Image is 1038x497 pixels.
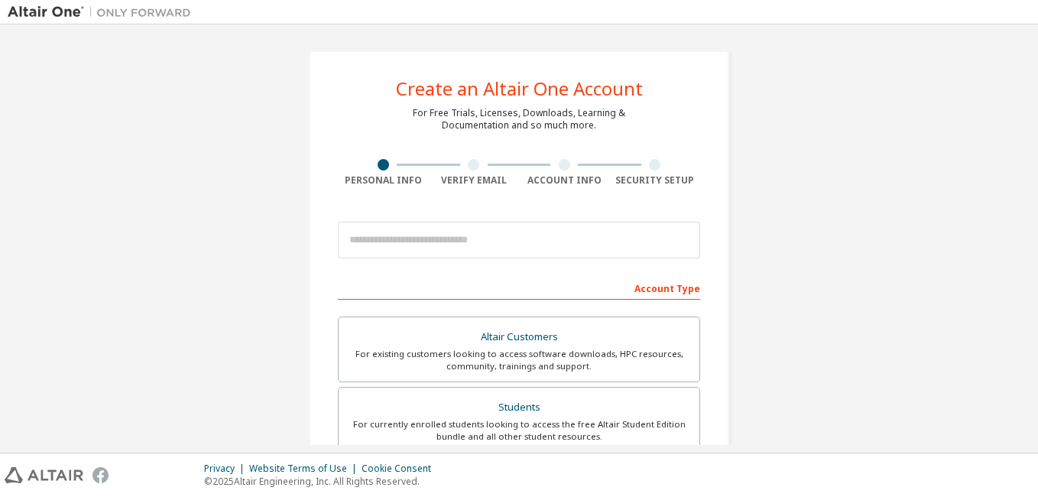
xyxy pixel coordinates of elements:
[204,463,249,475] div: Privacy
[429,174,520,187] div: Verify Email
[348,326,690,348] div: Altair Customers
[8,5,199,20] img: Altair One
[396,80,643,98] div: Create an Altair One Account
[348,418,690,443] div: For currently enrolled students looking to access the free Altair Student Edition bundle and all ...
[338,275,700,300] div: Account Type
[362,463,440,475] div: Cookie Consent
[204,475,440,488] p: © 2025 Altair Engineering, Inc. All Rights Reserved.
[610,174,701,187] div: Security Setup
[92,467,109,483] img: facebook.svg
[348,397,690,418] div: Students
[413,107,625,132] div: For Free Trials, Licenses, Downloads, Learning & Documentation and so much more.
[5,467,83,483] img: altair_logo.svg
[348,348,690,372] div: For existing customers looking to access software downloads, HPC resources, community, trainings ...
[249,463,362,475] div: Website Terms of Use
[519,174,610,187] div: Account Info
[338,174,429,187] div: Personal Info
